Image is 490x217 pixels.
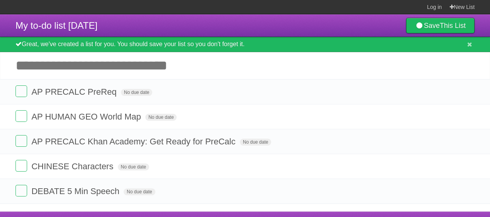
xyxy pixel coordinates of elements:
[240,139,271,146] span: No due date
[15,110,27,122] label: Done
[31,87,119,97] span: AP PRECALC PreReq
[15,160,27,172] label: Done
[15,135,27,147] label: Done
[406,18,475,33] a: SaveThis List
[31,186,121,196] span: DEBATE 5 Min Speech
[145,114,177,121] span: No due date
[15,185,27,196] label: Done
[440,22,466,30] b: This List
[118,163,149,170] span: No due date
[31,112,143,122] span: AP HUMAN GEO World Map
[121,89,152,96] span: No due date
[15,85,27,97] label: Done
[124,188,155,195] span: No due date
[15,20,98,31] span: My to-do list [DATE]
[31,161,115,171] span: CHINESE Characters
[31,137,237,146] span: AP PRECALC Khan Academy: Get Ready for PreCalc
